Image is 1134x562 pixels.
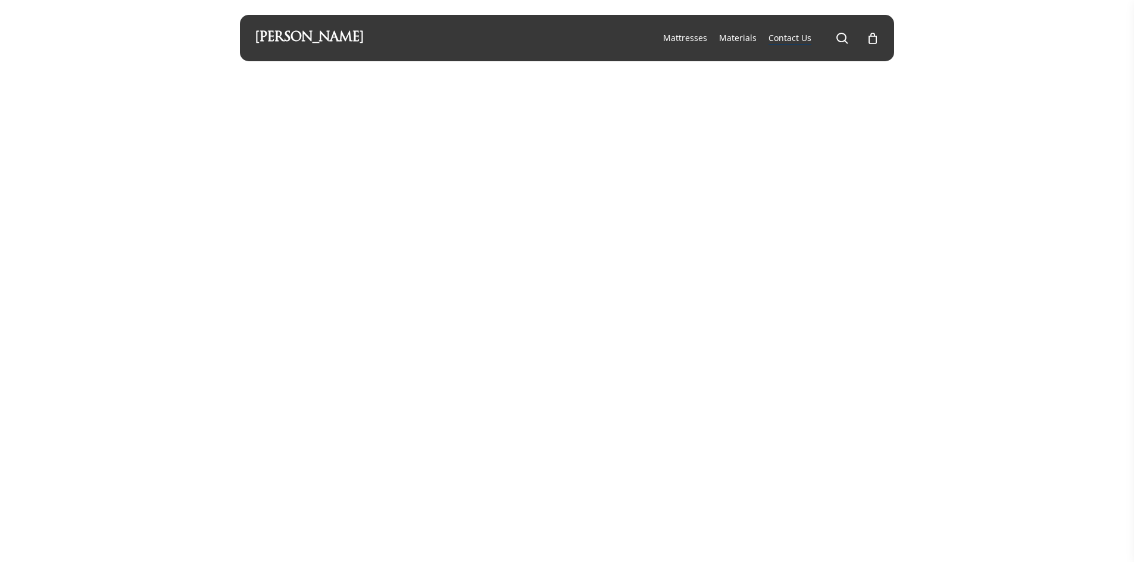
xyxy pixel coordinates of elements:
a: Mattresses [663,32,707,44]
span: Mattresses [663,32,707,43]
span: Contact Us [769,32,811,43]
a: [PERSON_NAME] [255,32,364,45]
span: Materials [719,32,757,43]
a: Contact Us [769,32,811,44]
a: Materials [719,32,757,44]
nav: Main Menu [657,15,879,61]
